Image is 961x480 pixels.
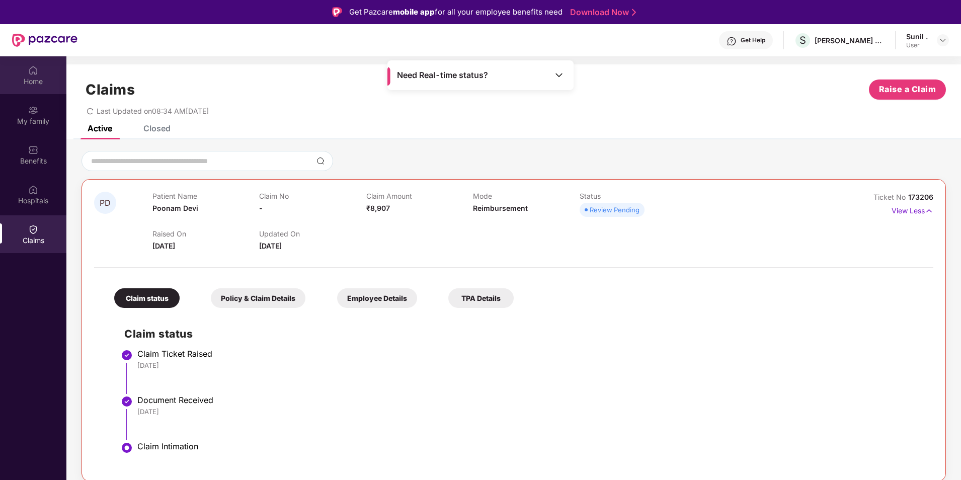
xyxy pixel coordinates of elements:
[337,288,417,308] div: Employee Details
[554,70,564,80] img: Toggle Icon
[349,6,563,18] div: Get Pazcare for all your employee benefits need
[873,193,908,201] span: Ticket No
[259,242,282,250] span: [DATE]
[879,83,936,96] span: Raise a Claim
[366,204,390,212] span: ₹8,907
[152,229,259,238] p: Raised On
[137,349,923,359] div: Claim Ticket Raised
[590,205,639,215] div: Review Pending
[28,185,38,195] img: svg+xml;base64,PHN2ZyBpZD0iSG9zcGl0YWxzIiB4bWxucz0iaHR0cDovL3d3dy53My5vcmcvMjAwMC9zdmciIHdpZHRoPS...
[137,395,923,405] div: Document Received
[259,204,263,212] span: -
[121,442,133,454] img: svg+xml;base64,PHN2ZyBpZD0iU3RlcC1BY3RpdmUtMzJ4MzIiIHhtbG5zPSJodHRwOi8vd3d3LnczLm9yZy8yMDAwL3N2Zy...
[100,199,111,207] span: PD
[86,81,135,98] h1: Claims
[137,407,923,416] div: [DATE]
[152,242,175,250] span: [DATE]
[259,192,366,200] p: Claim No
[908,193,933,201] span: 173206
[580,192,686,200] p: Status
[939,36,947,44] img: svg+xml;base64,PHN2ZyBpZD0iRHJvcGRvd24tMzJ4MzIiIHhtbG5zPSJodHRwOi8vd3d3LnczLm9yZy8yMDAwL3N2ZyIgd2...
[114,288,180,308] div: Claim status
[332,7,342,17] img: Logo
[211,288,305,308] div: Policy & Claim Details
[570,7,633,18] a: Download Now
[88,123,112,133] div: Active
[152,204,198,212] span: Poonam Devi
[815,36,885,45] div: [PERSON_NAME] CONSULTANTS P LTD
[906,41,928,49] div: User
[316,157,325,165] img: svg+xml;base64,PHN2ZyBpZD0iU2VhcmNoLTMyeDMyIiB4bWxucz0iaHR0cDovL3d3dy53My5vcmcvMjAwMC9zdmciIHdpZH...
[632,7,636,18] img: Stroke
[28,224,38,234] img: svg+xml;base64,PHN2ZyBpZD0iQ2xhaW0iIHhtbG5zPSJodHRwOi8vd3d3LnczLm9yZy8yMDAwL3N2ZyIgd2lkdGg9IjIwIi...
[397,70,488,81] span: Need Real-time status?
[393,7,435,17] strong: mobile app
[473,204,528,212] span: Reimbursement
[448,288,514,308] div: TPA Details
[121,349,133,361] img: svg+xml;base64,PHN2ZyBpZD0iU3RlcC1Eb25lLTMyeDMyIiB4bWxucz0iaHR0cDovL3d3dy53My5vcmcvMjAwMC9zdmciIH...
[12,34,77,47] img: New Pazcare Logo
[259,229,366,238] p: Updated On
[97,107,209,115] span: Last Updated on 08:34 AM[DATE]
[473,192,580,200] p: Mode
[906,32,928,41] div: Sunil .
[366,192,473,200] p: Claim Amount
[925,205,933,216] img: svg+xml;base64,PHN2ZyB4bWxucz0iaHR0cDovL3d3dy53My5vcmcvMjAwMC9zdmciIHdpZHRoPSIxNyIgaGVpZ2h0PSIxNy...
[137,361,923,370] div: [DATE]
[152,192,259,200] p: Patient Name
[799,34,806,46] span: S
[892,203,933,216] p: View Less
[87,107,94,115] span: redo
[137,441,923,451] div: Claim Intimation
[741,36,765,44] div: Get Help
[727,36,737,46] img: svg+xml;base64,PHN2ZyBpZD0iSGVscC0zMngzMiIgeG1sbnM9Imh0dHA6Ly93d3cudzMub3JnLzIwMDAvc3ZnIiB3aWR0aD...
[124,326,923,342] h2: Claim status
[869,79,946,100] button: Raise a Claim
[121,395,133,408] img: svg+xml;base64,PHN2ZyBpZD0iU3RlcC1Eb25lLTMyeDMyIiB4bWxucz0iaHR0cDovL3d3dy53My5vcmcvMjAwMC9zdmciIH...
[28,65,38,75] img: svg+xml;base64,PHN2ZyBpZD0iSG9tZSIgeG1sbnM9Imh0dHA6Ly93d3cudzMub3JnLzIwMDAvc3ZnIiB3aWR0aD0iMjAiIG...
[143,123,171,133] div: Closed
[28,105,38,115] img: svg+xml;base64,PHN2ZyB3aWR0aD0iMjAiIGhlaWdodD0iMjAiIHZpZXdCb3g9IjAgMCAyMCAyMCIgZmlsbD0ibm9uZSIgeG...
[28,145,38,155] img: svg+xml;base64,PHN2ZyBpZD0iQmVuZWZpdHMiIHhtbG5zPSJodHRwOi8vd3d3LnczLm9yZy8yMDAwL3N2ZyIgd2lkdGg9Ij...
